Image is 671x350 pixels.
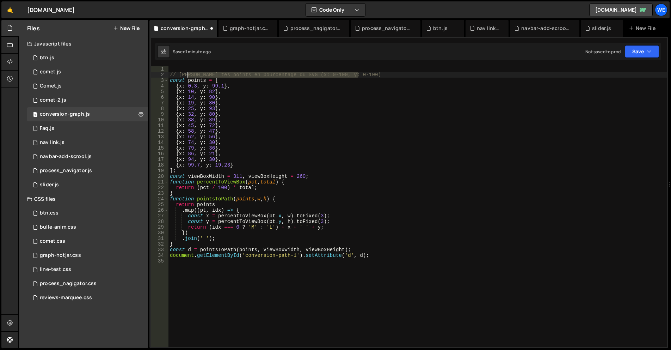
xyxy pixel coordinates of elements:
[27,150,148,164] div: 17167/47443.js
[151,191,168,196] div: 23
[40,69,61,75] div: comet.js
[306,4,365,16] button: Code Only
[151,66,168,72] div: 1
[27,121,148,135] div: 17167/47672.js
[113,25,140,31] button: New File
[151,145,168,151] div: 15
[40,224,76,230] div: bulle-anim.css
[477,25,500,32] div: nav link.js
[40,266,71,273] div: line-test.css
[151,111,168,117] div: 9
[151,83,168,89] div: 4
[151,230,168,236] div: 30
[151,202,168,207] div: 25
[151,128,168,134] div: 12
[625,45,659,58] button: Save
[19,37,148,51] div: Javascript files
[151,168,168,174] div: 19
[27,234,148,248] div: 17167/47408.css
[40,139,64,146] div: nav link.js
[27,79,148,93] div: 17167/47404.js
[185,49,211,55] div: 1 minute ago
[151,236,168,241] div: 31
[151,185,168,191] div: 22
[629,25,658,32] div: New File
[151,157,168,162] div: 17
[589,4,653,16] a: [DOMAIN_NAME]
[151,258,168,264] div: 35
[592,25,611,32] div: slider.js
[27,93,148,107] div: 17167/47405.js
[585,49,621,55] div: Not saved to prod
[27,24,40,32] h2: Files
[27,262,148,277] div: 17167/47403.css
[151,219,168,224] div: 28
[151,72,168,78] div: 2
[151,207,168,213] div: 26
[161,25,209,32] div: conversion-graph.js
[151,78,168,83] div: 3
[362,25,412,32] div: process_navigator.js
[40,168,92,174] div: process_navigator.js
[40,83,62,89] div: Comet.js
[151,89,168,95] div: 5
[151,253,168,258] div: 34
[19,192,148,206] div: CSS files
[151,140,168,145] div: 14
[151,100,168,106] div: 7
[173,49,211,55] div: Saved
[40,280,97,287] div: process_nagigator.css
[151,117,168,123] div: 10
[151,134,168,140] div: 13
[151,151,168,157] div: 16
[40,238,65,245] div: comet.css
[1,1,19,18] a: 🤙
[151,179,168,185] div: 21
[433,25,448,32] div: btn.js
[151,106,168,111] div: 8
[521,25,571,32] div: navbar-add-scrool.js
[151,174,168,179] div: 20
[40,295,92,301] div: reviews-marquee.css
[290,25,341,32] div: process_nagigator.css
[27,65,148,79] div: 17167/47407.js
[27,135,148,150] div: 17167/47512.js
[40,153,92,160] div: navbar-add-scrool.js
[151,224,168,230] div: 29
[33,112,37,118] span: 1
[40,55,54,61] div: btn.js
[27,277,148,291] div: 17167/48300.css
[27,178,148,192] div: 17167/47522.js
[151,95,168,100] div: 6
[27,248,148,262] div: 17167/47858.css
[40,125,54,132] div: Faq.js
[27,107,148,121] div: 17167/48486.js
[151,162,168,168] div: 18
[40,252,81,259] div: graph-hotjar.css
[27,6,75,14] div: [DOMAIN_NAME]
[27,206,148,220] div: 17167/47836.css
[27,164,148,178] div: 17167/47466.js
[151,123,168,128] div: 11
[27,220,148,234] div: 17167/47828.css
[40,182,59,188] div: slider.js
[151,241,168,247] div: 32
[655,4,667,16] a: We
[230,25,269,32] div: graph-hotjar.css
[40,97,66,103] div: comet-2.js
[151,196,168,202] div: 24
[27,291,148,305] div: 17167/47906.css
[151,247,168,253] div: 33
[40,210,59,216] div: btn.css
[151,213,168,219] div: 27
[27,51,148,65] div: 17167/47401.js
[40,111,90,117] div: conversion-graph.js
